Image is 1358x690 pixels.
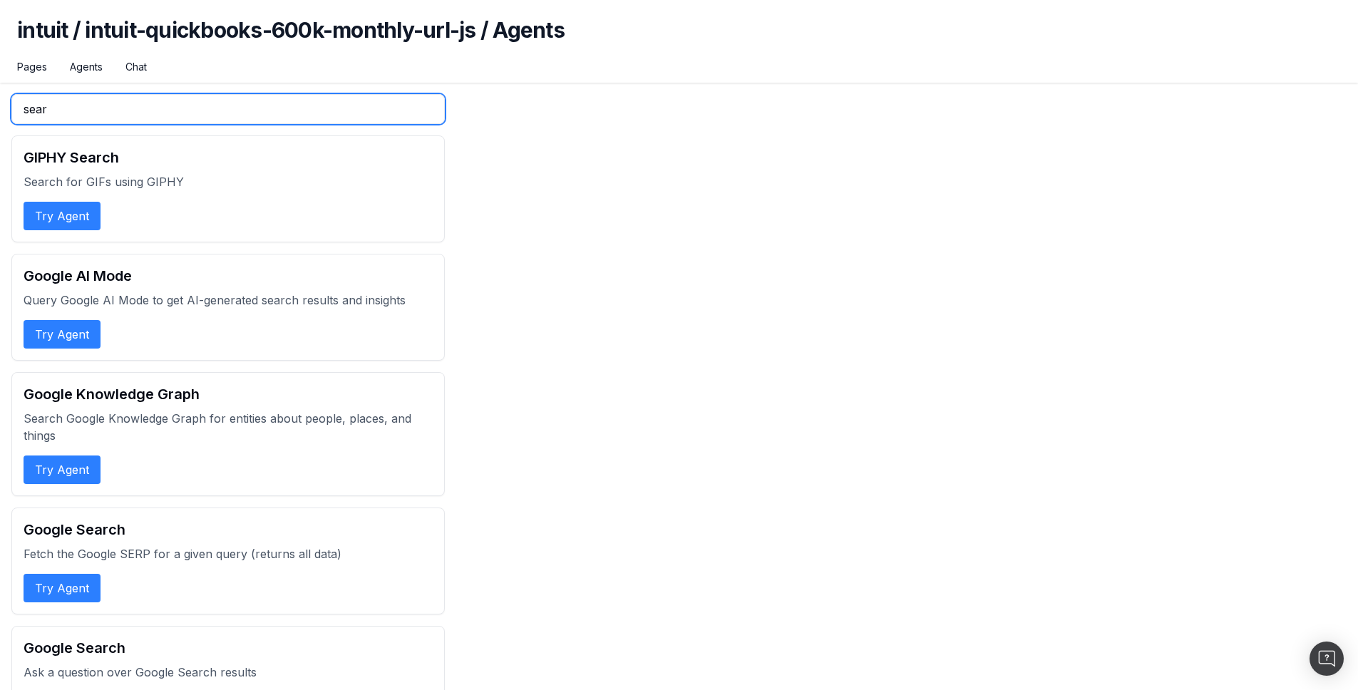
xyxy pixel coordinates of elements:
[24,384,433,404] h2: Google Knowledge Graph
[24,292,433,309] p: Query Google AI Mode to get AI-generated search results and insights
[24,173,433,190] p: Search for GIFs using GIPHY
[24,148,433,168] h2: GIPHY Search
[24,320,101,349] button: Try Agent
[24,574,101,602] button: Try Agent
[24,266,433,286] h2: Google AI Mode
[24,520,433,540] h2: Google Search
[70,60,103,74] a: Agents
[24,545,433,562] p: Fetch the Google SERP for a given query (returns all data)
[24,638,433,658] h2: Google Search
[1310,642,1344,676] div: Open Intercom Messenger
[24,410,433,444] p: Search Google Knowledge Graph for entities about people, places, and things
[24,455,101,484] button: Try Agent
[11,94,445,124] input: Search agents...
[125,60,147,74] a: Chat
[24,664,433,681] p: Ask a question over Google Search results
[17,60,47,74] a: Pages
[17,17,1341,60] h1: intuit / intuit-quickbooks-600k-monthly-url-js / Agents
[24,202,101,230] button: Try Agent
